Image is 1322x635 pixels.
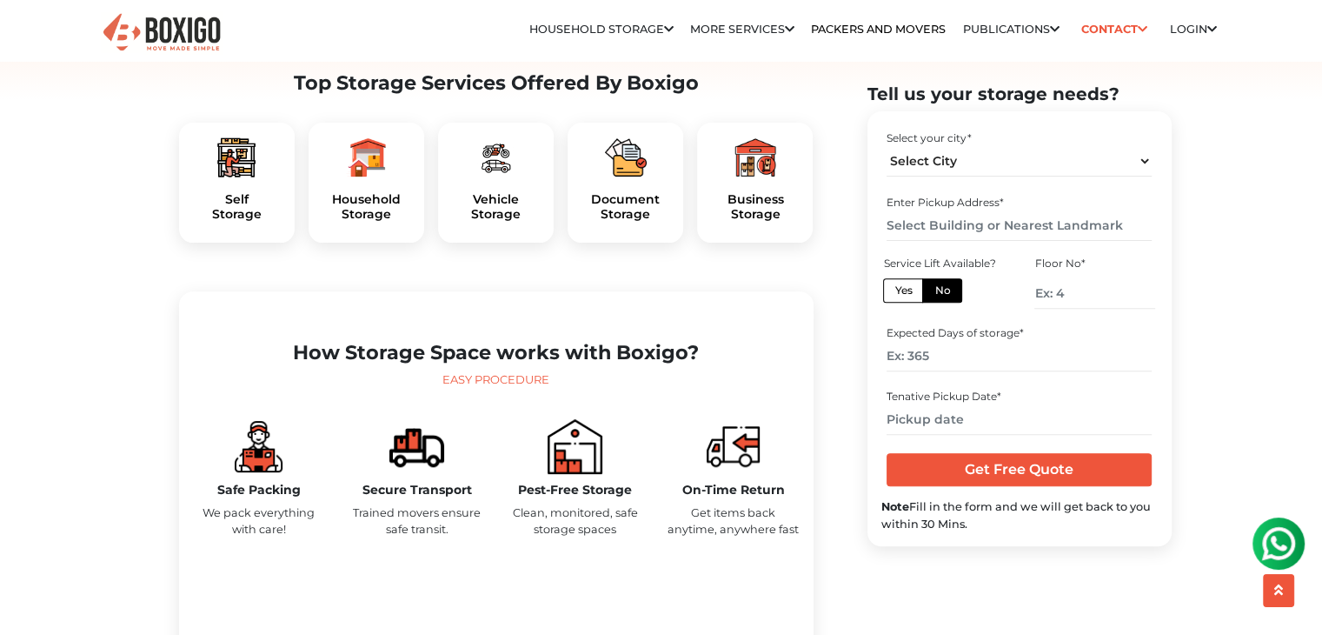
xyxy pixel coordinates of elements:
[548,419,602,474] img: boxigo_packers_and_movers_book
[475,137,516,178] img: boxigo_packers_and_movers_plan
[668,483,800,498] h5: On-Time Return
[452,192,540,222] h5: Vehicle Storage
[887,325,1152,341] div: Expected Days of storage
[668,505,800,538] p: Get items back anytime, anywhere fast
[711,192,799,222] h5: Business Storage
[581,192,669,222] h5: Document Storage
[1170,23,1217,36] a: Login
[1034,278,1154,309] input: Ex: 4
[605,137,647,178] img: boxigo_packers_and_movers_plan
[345,137,387,178] img: boxigo_packers_and_movers_plan
[1263,574,1294,607] button: scroll up
[351,505,483,538] p: Trained movers ensure safe transit.
[389,419,444,474] img: boxigo_packers_and_movers_compare
[1076,16,1153,43] a: Contact
[887,211,1152,241] input: Select Building or Nearest Landmark
[231,419,286,474] img: boxigo_storage_plan
[690,23,794,36] a: More services
[452,192,540,222] a: VehicleStorage
[101,11,223,54] img: Boxigo
[887,404,1152,435] input: Pickup date
[881,500,909,513] b: Note
[322,192,410,222] h5: Household Storage
[17,17,52,52] img: whatsapp-icon.svg
[883,278,923,303] label: Yes
[351,483,483,498] h5: Secure Transport
[193,371,800,389] div: Easy Procedure
[193,483,325,498] h5: Safe Packing
[867,84,1172,104] h2: Tell us your storage needs?
[883,256,1003,271] div: Service Lift Available?
[509,505,641,538] p: Clean, monitored, safe storage spaces
[581,192,669,222] a: DocumentStorage
[216,137,257,178] img: boxigo_packers_and_movers_plan
[193,505,325,538] p: We pack everything with care!
[529,23,674,36] a: Household Storage
[887,389,1152,404] div: Tenative Pickup Date
[509,483,641,498] h5: Pest-Free Storage
[706,419,761,474] img: boxigo_packers_and_movers_move
[193,341,800,364] h2: How Storage Space works with Boxigo?
[811,23,946,36] a: Packers and Movers
[887,130,1152,146] div: Select your city
[881,498,1158,531] div: Fill in the form and we will get back to you within 30 Mins.
[193,192,281,222] a: SelfStorage
[887,341,1152,371] input: Ex: 365
[179,71,814,95] h2: Top Storage Services Offered By Boxigo
[887,453,1152,486] input: Get Free Quote
[887,195,1152,211] div: Enter Pickup Address
[193,192,281,222] h5: Self Storage
[322,192,410,222] a: HouseholdStorage
[734,137,776,178] img: boxigo_packers_and_movers_plan
[711,192,799,222] a: BusinessStorage
[963,23,1060,36] a: Publications
[922,278,962,303] label: No
[1034,256,1154,271] div: Floor No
